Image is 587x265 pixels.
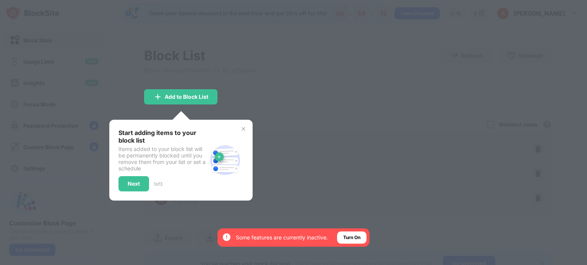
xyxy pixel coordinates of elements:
div: Next [128,181,140,187]
img: error-circle-white.svg [222,233,231,242]
div: Start adding items to your block list [118,129,207,144]
div: 1 of 3 [154,181,162,187]
div: Items added to your block list will be permanently blocked until you remove them from your list o... [118,146,207,172]
div: Turn On [343,234,360,241]
div: Add to Block List [165,94,208,100]
img: x-button.svg [240,126,246,132]
img: block-site.svg [207,142,243,178]
div: Some features are currently inactive. [236,234,328,241]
